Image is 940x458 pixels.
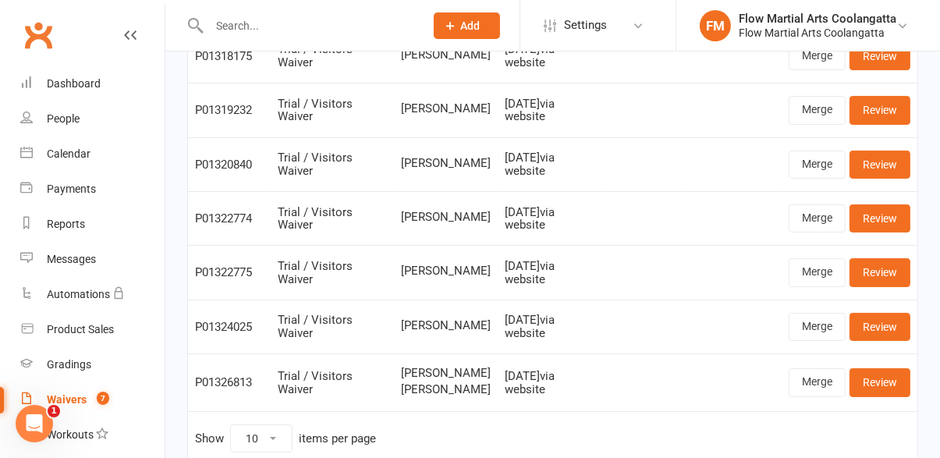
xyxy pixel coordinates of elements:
a: Merge [789,96,846,124]
div: P01324025 [195,321,264,334]
span: 7 [97,392,109,405]
div: items per page [299,432,376,446]
div: Messages [47,253,96,265]
div: Trial / Visitors Waiver [278,260,387,286]
a: Merge [789,258,846,286]
span: [PERSON_NAME] [401,102,491,115]
a: Review [850,204,910,233]
a: Reports [20,207,165,242]
div: P01319232 [195,104,264,117]
div: Waivers [47,393,87,406]
span: [PERSON_NAME] [401,211,491,224]
a: Merge [789,204,846,233]
span: Settings [564,8,607,43]
button: Add [434,12,500,39]
div: Trial / Visitors Waiver [278,206,387,232]
div: FM [700,10,731,41]
div: Dashboard [47,77,101,90]
div: Trial / Visitors Waiver [278,151,387,177]
div: People [47,112,80,125]
input: Search... [204,15,413,37]
div: Calendar [47,147,90,160]
a: Merge [789,313,846,341]
span: [PERSON_NAME] [401,157,491,170]
a: Review [850,96,910,124]
a: Merge [789,368,846,396]
div: Trial / Visitors Waiver [278,370,387,396]
a: Calendar [20,137,165,172]
a: Dashboard [20,66,165,101]
div: P01320840 [195,158,264,172]
a: Clubworx [19,16,58,55]
a: Review [850,313,910,341]
div: Flow Martial Arts Coolangatta [739,12,896,26]
div: [DATE] via website [505,370,596,396]
div: [DATE] via website [505,206,596,232]
span: [PERSON_NAME] [401,319,491,332]
div: Trial / Visitors Waiver [278,314,387,339]
div: [DATE] via website [505,43,596,69]
a: Automations [20,277,165,312]
div: P01322774 [195,212,264,225]
span: [PERSON_NAME] [401,367,491,380]
div: Gradings [47,358,91,371]
div: Trial / Visitors Waiver [278,98,387,123]
div: [DATE] via website [505,151,596,177]
div: Trial / Visitors Waiver [278,43,387,69]
div: Workouts [47,428,94,441]
div: P01318175 [195,50,264,63]
div: Payments [47,183,96,195]
div: [DATE] via website [505,260,596,286]
span: 1 [48,405,60,417]
a: Product Sales [20,312,165,347]
div: P01322775 [195,266,264,279]
a: Payments [20,172,165,207]
div: [DATE] via website [505,98,596,123]
a: Review [850,258,910,286]
a: Messages [20,242,165,277]
iframe: Intercom live chat [16,405,53,442]
div: Reports [47,218,85,230]
span: Add [461,20,481,32]
a: Merge [789,151,846,179]
a: Review [850,368,910,396]
div: Flow Martial Arts Coolangatta [739,26,896,40]
div: Automations [47,288,110,300]
div: Show [195,424,376,453]
div: [DATE] via website [505,314,596,339]
a: Review [850,42,910,70]
span: [PERSON_NAME] [401,383,491,396]
a: People [20,101,165,137]
div: Product Sales [47,323,114,336]
span: [PERSON_NAME] [401,265,491,278]
a: Merge [789,42,846,70]
a: Waivers 7 [20,382,165,417]
a: Gradings [20,347,165,382]
span: [PERSON_NAME] [401,48,491,62]
div: P01326813 [195,376,264,389]
a: Review [850,151,910,179]
a: Workouts [20,417,165,453]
